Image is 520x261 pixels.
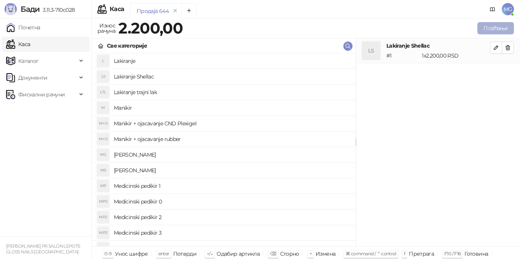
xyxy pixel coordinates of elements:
div: M+O [97,117,109,130]
span: + [309,251,312,256]
h4: [PERSON_NAME] [114,164,349,176]
div: Сторно [280,249,299,259]
div: MP [97,180,109,192]
span: enter [158,251,169,256]
div: Износ рачуна [96,21,117,36]
a: Документација [487,3,499,15]
span: f [404,251,405,256]
span: 3.11.3-710c028 [40,6,75,13]
div: Измена [316,249,335,259]
h4: Pedikir [114,242,349,255]
button: remove [170,8,180,14]
div: LS [362,42,380,60]
a: Каса [6,37,30,52]
span: MG [502,3,514,15]
div: Потврди [173,249,197,259]
img: Logo [5,3,17,15]
h4: Lakiranje Shellac [386,42,490,50]
span: F10 / F16 [444,251,461,256]
h4: Manikir + ojacavanje rubber [114,133,349,145]
span: Фискални рачуни [18,87,65,102]
div: MG [97,149,109,161]
div: # 1 [385,51,420,60]
button: Add tab [182,3,197,18]
span: ↑/↓ [207,251,213,256]
div: Готовина [464,249,488,259]
a: Почетна [6,20,40,35]
span: Документи [18,70,47,85]
div: L [97,55,109,67]
div: Претрага [409,249,434,259]
div: Каса [110,6,124,12]
div: Унос шифре [115,249,148,259]
div: Продаја 644 [137,7,169,15]
div: MP3 [97,227,109,239]
div: LTL [97,86,109,98]
h4: Lakiranje [114,55,349,67]
button: Плаћање [477,22,514,34]
span: Бади [21,5,40,14]
small: [PERSON_NAME] PR SALON LEPOTE GLOSS NAILS [GEOGRAPHIC_DATA] [6,243,80,255]
div: Одабир артикла [217,249,260,259]
h4: Medicinski pedikir 0 [114,195,349,208]
div: MP0 [97,195,109,208]
h4: Manikir + ojacavanje CND Plexigel [114,117,349,130]
span: 0-9 [104,251,111,256]
div: LS [97,70,109,83]
h4: Lakiranje trajni lak [114,86,349,98]
div: 1 x 2.200,00 RSD [420,51,491,60]
div: MS [97,164,109,176]
span: Каталог [18,53,39,69]
div: P [97,242,109,255]
h4: Manikir [114,102,349,114]
div: M+O [97,133,109,145]
strong: 2.200,00 [118,19,183,37]
span: ⌘ command / ⌃ control [346,251,396,256]
span: ⌫ [270,251,276,256]
h4: Medicinski pedikir 3 [114,227,349,239]
div: M [97,102,109,114]
h4: [PERSON_NAME] [114,149,349,161]
h4: Medicinski pedikir 1 [114,180,349,192]
div: Све категорије [107,42,147,50]
h4: Medicinski pedikir 2 [114,211,349,223]
h4: Lakiranje Shellac [114,70,349,83]
div: MP2 [97,211,109,223]
div: grid [92,53,356,246]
